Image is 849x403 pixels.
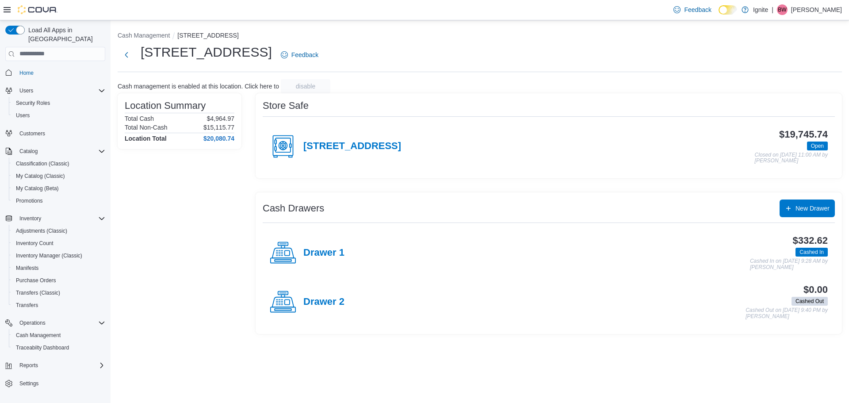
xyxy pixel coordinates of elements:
a: Manifests [12,263,42,273]
h3: Store Safe [263,100,309,111]
span: Load All Apps in [GEOGRAPHIC_DATA] [25,26,105,43]
button: Transfers [9,299,109,311]
a: Classification (Classic) [12,158,73,169]
button: Settings [2,377,109,390]
button: My Catalog (Beta) [9,182,109,195]
button: Operations [16,318,49,328]
span: My Catalog (Classic) [16,173,65,180]
span: Settings [16,378,105,389]
span: Feedback [291,50,318,59]
button: Cash Management [9,329,109,342]
button: [STREET_ADDRESS] [177,32,238,39]
span: Customers [16,128,105,139]
button: Reports [16,360,42,371]
h3: $332.62 [793,235,828,246]
button: Purchase Orders [9,274,109,287]
button: Inventory Count [9,237,109,249]
span: Security Roles [16,100,50,107]
span: Open [811,142,824,150]
span: Home [19,69,34,77]
button: Users [2,84,109,97]
button: Cash Management [118,32,170,39]
span: Classification (Classic) [12,158,105,169]
span: Inventory [16,213,105,224]
div: Betty Wilson [777,4,788,15]
h3: Cash Drawers [263,203,324,214]
p: Cashed Out on [DATE] 9:40 PM by [PERSON_NAME] [746,307,828,319]
span: Manifests [16,265,38,272]
span: Inventory Count [16,240,54,247]
p: Ignite [753,4,768,15]
span: My Catalog (Beta) [16,185,59,192]
button: Next [118,46,135,64]
h4: [STREET_ADDRESS] [303,141,401,152]
button: Transfers (Classic) [9,287,109,299]
span: Classification (Classic) [16,160,69,167]
img: Cova [18,5,57,14]
span: Cash Management [12,330,105,341]
span: Inventory [19,215,41,222]
p: $4,964.97 [207,115,234,122]
span: Reports [16,360,105,371]
span: Catalog [19,148,38,155]
a: Feedback [670,1,715,19]
a: Security Roles [12,98,54,108]
span: BW [778,4,786,15]
span: Transfers (Classic) [16,289,60,296]
span: Users [12,110,105,121]
span: disable [296,82,315,91]
span: Catalog [16,146,105,157]
span: Traceabilty Dashboard [16,344,69,351]
span: Traceabilty Dashboard [12,342,105,353]
p: | [772,4,773,15]
button: Traceabilty Dashboard [9,342,109,354]
a: Feedback [277,46,322,64]
h3: $19,745.74 [779,129,828,140]
button: Inventory [16,213,45,224]
button: Adjustments (Classic) [9,225,109,237]
span: Settings [19,380,38,387]
button: Promotions [9,195,109,207]
button: Users [9,109,109,122]
a: Home [16,68,37,78]
h6: Total Non-Cash [125,124,168,131]
a: Adjustments (Classic) [12,226,71,236]
button: Reports [2,359,109,372]
a: Transfers (Classic) [12,288,64,298]
button: Catalog [16,146,41,157]
nav: An example of EuiBreadcrumbs [118,31,842,42]
button: Manifests [9,262,109,274]
a: Inventory Count [12,238,57,249]
button: disable [281,79,330,93]
h4: Location Total [125,135,167,142]
h4: $20,080.74 [203,135,234,142]
button: New Drawer [780,200,835,217]
span: Cashed In [799,248,824,256]
p: [PERSON_NAME] [791,4,842,15]
h6: Total Cash [125,115,154,122]
button: Catalog [2,145,109,157]
span: New Drawer [795,204,830,213]
button: Operations [2,317,109,329]
h3: $0.00 [803,284,828,295]
span: Inventory Count [12,238,105,249]
button: Inventory [2,212,109,225]
span: Promotions [12,196,105,206]
span: My Catalog (Beta) [12,183,105,194]
span: Feedback [684,5,711,14]
span: Transfers (Classic) [12,288,105,298]
input: Dark Mode [719,5,737,15]
span: Inventory Manager (Classic) [12,250,105,261]
a: Traceabilty Dashboard [12,342,73,353]
span: Cashed In [795,248,828,257]
a: My Catalog (Beta) [12,183,62,194]
span: Home [16,67,105,78]
span: Users [19,87,33,94]
h3: Location Summary [125,100,206,111]
button: My Catalog (Classic) [9,170,109,182]
span: Users [16,85,105,96]
span: Promotions [16,197,43,204]
button: Inventory Manager (Classic) [9,249,109,262]
span: Purchase Orders [12,275,105,286]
